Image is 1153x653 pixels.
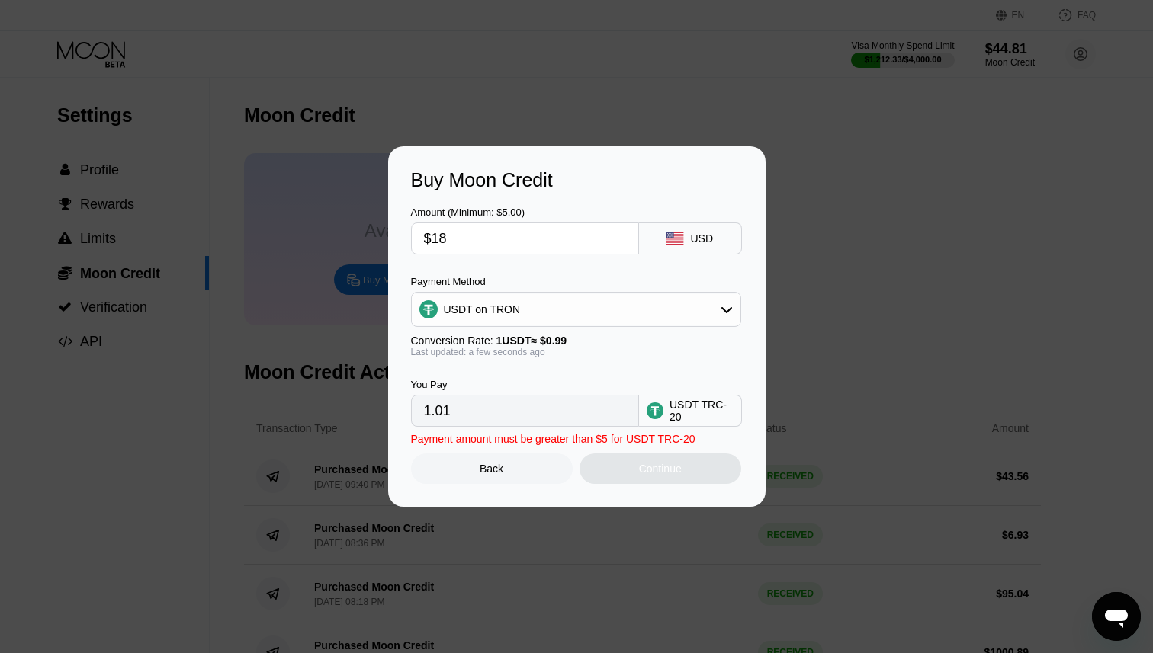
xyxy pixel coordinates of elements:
div: Payment Method [411,276,741,287]
span: 1 USDT ≈ $0.99 [496,335,567,347]
div: USDT TRC-20 [670,399,734,423]
div: Buy Moon Credit [411,169,743,191]
iframe: Button to launch messaging window [1092,592,1141,641]
div: You Pay [411,379,639,390]
input: $0.00 [424,223,626,254]
div: Conversion Rate: [411,335,741,347]
div: USDT on TRON [444,303,521,315]
div: Payment amount must be greater than $5 for USDT TRC-20 [411,433,695,445]
div: Back [411,453,573,484]
div: Amount (Minimum: $5.00) [411,206,639,218]
div: Last updated: a few seconds ago [411,347,741,357]
div: Back [480,463,503,475]
div: USD [690,232,713,245]
div: USDT on TRON [412,294,740,325]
